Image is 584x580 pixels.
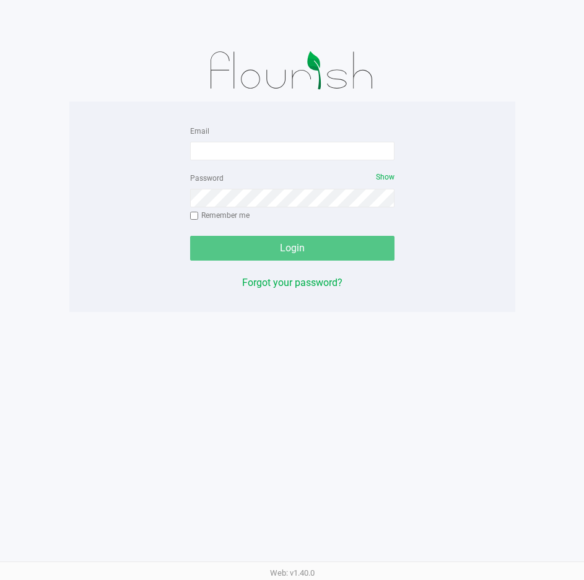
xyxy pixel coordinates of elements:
[270,568,315,578] span: Web: v1.40.0
[376,173,394,181] span: Show
[242,275,342,290] button: Forgot your password?
[190,210,250,221] label: Remember me
[190,212,199,220] input: Remember me
[190,126,209,137] label: Email
[190,173,224,184] label: Password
